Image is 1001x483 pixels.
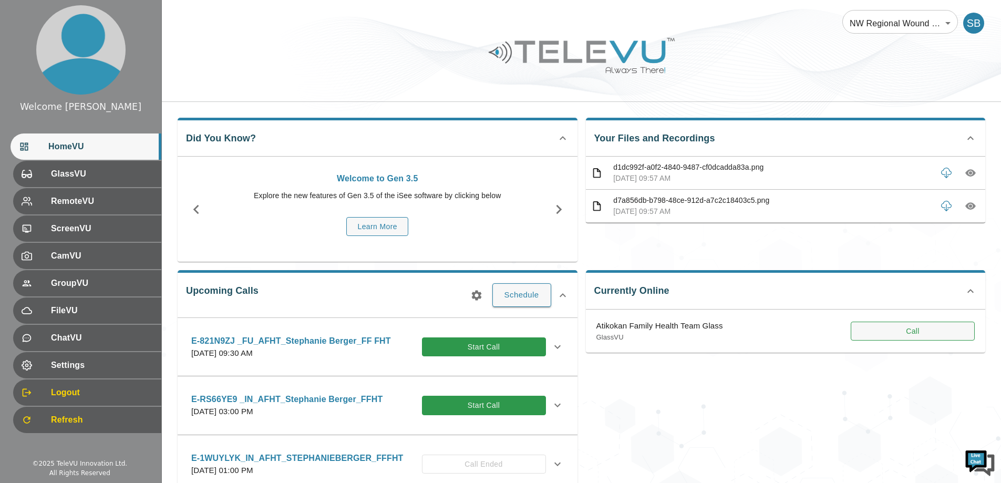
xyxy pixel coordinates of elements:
span: FileVU [51,304,153,317]
div: Refresh [13,407,161,433]
div: CamVU [13,243,161,269]
div: E-RS66YE9 _IN_AFHT_Stephanie Berger_FFHT[DATE] 03:00 PMStart Call [183,387,572,424]
div: Welcome [PERSON_NAME] [20,100,141,114]
div: RemoteVU [13,188,161,214]
p: [DATE] 01:00 PM [191,465,404,477]
button: Learn More [346,217,408,237]
div: E-1WUYLYK_IN_AFHT_STEPHANIEBERGER_FFFHT[DATE] 01:00 PMCall Ended [183,446,572,483]
img: profile.png [36,5,126,95]
div: FileVU [13,297,161,324]
div: Logout [13,379,161,406]
span: HomeVU [48,140,153,153]
span: GroupVU [51,277,153,290]
p: E-RS66YE9 _IN_AFHT_Stephanie Berger_FFHT [191,393,383,406]
span: RemoteVU [51,195,153,208]
button: Schedule [492,283,551,306]
div: ScreenVU [13,215,161,242]
div: NW Regional Wound Care [842,8,958,38]
span: Logout [51,386,153,399]
div: ChatVU [13,325,161,351]
span: CamVU [51,250,153,262]
p: E-821N9ZJ _FU_AFHT_Stephanie Berger_FF FHT [191,335,391,347]
p: Explore the new features of Gen 3.5 of the iSee software by clicking below [220,190,535,201]
p: E-1WUYLYK_IN_AFHT_STEPHANIEBERGER_FFFHT [191,452,404,465]
p: [DATE] 09:57 AM [613,206,932,217]
span: GlassVU [51,168,153,180]
img: Chat Widget [964,446,996,478]
div: SB [963,13,984,34]
img: Logo [487,34,676,77]
p: [DATE] 03:00 PM [191,406,383,418]
span: Refresh [51,414,153,426]
div: E-821N9ZJ _FU_AFHT_Stephanie Berger_FF FHT[DATE] 09:30 AMStart Call [183,328,572,366]
span: ScreenVU [51,222,153,235]
div: GlassVU [13,161,161,187]
div: All Rights Reserved [49,468,110,478]
button: Start Call [422,337,546,357]
p: [DATE] 09:30 AM [191,347,391,359]
div: Settings [13,352,161,378]
button: Call [851,322,975,341]
span: ChatVU [51,332,153,344]
p: d1dc992f-a0f2-4840-9487-cf0dcadda83a.png [613,162,932,173]
p: [DATE] 09:57 AM [613,173,932,184]
p: d7a856db-b798-48ce-912d-a7c2c18403c5.png [613,195,932,206]
div: GroupVU [13,270,161,296]
button: Start Call [422,396,546,415]
span: Settings [51,359,153,372]
div: HomeVU [11,133,161,160]
p: Atikokan Family Health Team Glass [596,320,723,332]
p: Welcome to Gen 3.5 [220,172,535,185]
p: GlassVU [596,332,723,343]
